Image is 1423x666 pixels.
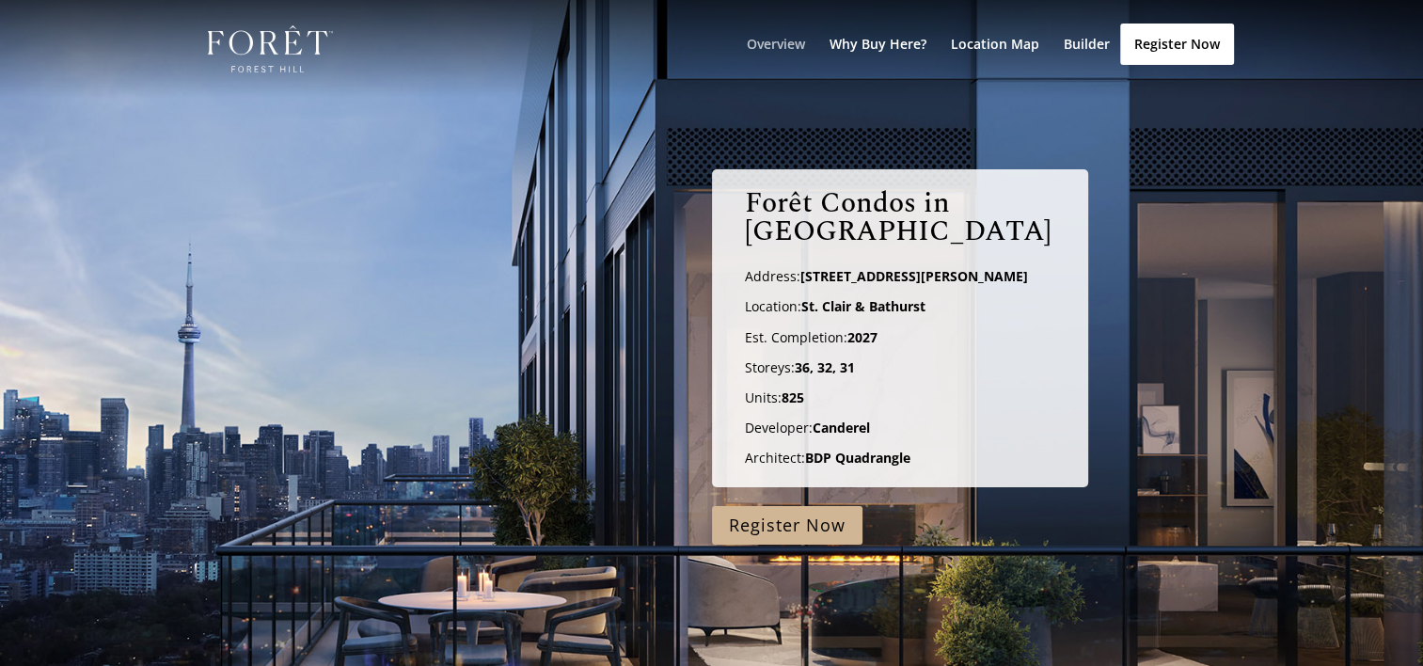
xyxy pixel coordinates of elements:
p: Units: [745,389,1054,420]
p: Location: [745,298,1054,328]
a: Register Now [1120,24,1234,65]
strong: 825 [782,388,804,406]
p: Storeys: [745,359,1054,389]
strong: Canderel [813,419,870,436]
a: Location Map [951,38,1039,98]
b: BDP Quadrangle [805,449,910,467]
p: Architect: [745,450,1054,467]
strong: 36, 32, 31 [795,358,855,376]
a: Builder [1064,38,1110,98]
span: [STREET_ADDRESS][PERSON_NAME] [800,267,1028,285]
p: Developer: [745,420,1054,450]
p: Est. Completion: [745,329,1054,359]
h1: Forêt Condos in [GEOGRAPHIC_DATA] [745,189,1054,255]
span: St. Clair & Bathurst [801,297,925,315]
a: Register Now [712,506,862,545]
a: Why Buy Here? [830,38,926,98]
img: Foret Condos in Forest Hill [208,25,334,73]
a: Overview [747,38,805,98]
b: 2027 [847,328,878,346]
p: Address: [745,268,1054,298]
